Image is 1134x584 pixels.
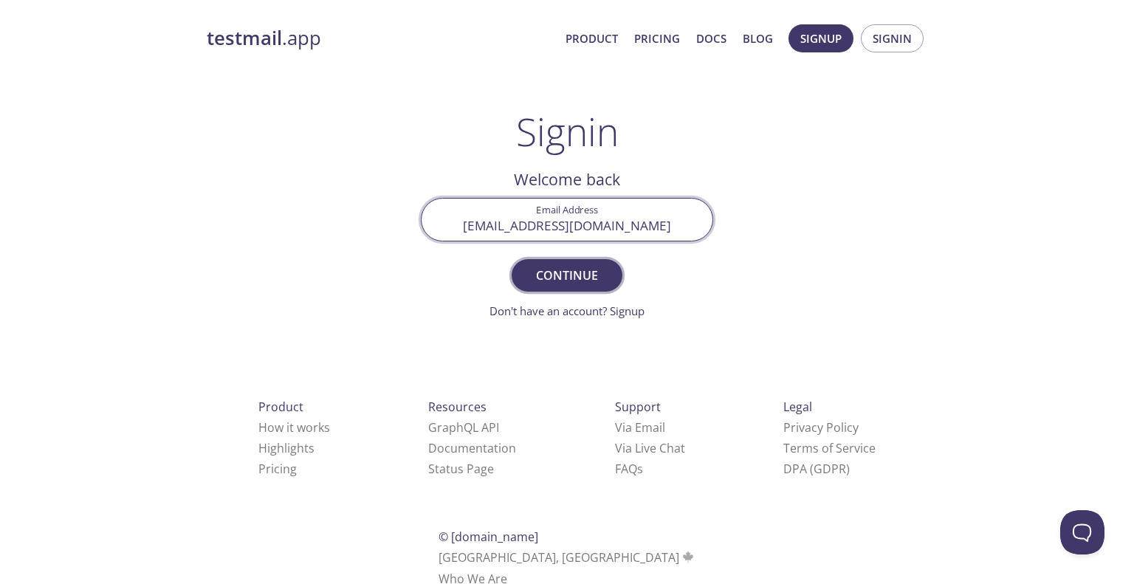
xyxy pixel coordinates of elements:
[696,29,726,48] a: Docs
[258,440,315,456] a: Highlights
[861,24,924,52] button: Signin
[528,265,606,286] span: Continue
[258,461,297,477] a: Pricing
[800,29,842,48] span: Signup
[489,303,645,318] a: Don't have an account? Signup
[634,29,680,48] a: Pricing
[566,29,618,48] a: Product
[637,461,643,477] span: s
[439,529,538,545] span: © [DOMAIN_NAME]
[428,440,516,456] a: Documentation
[615,461,643,477] a: FAQ
[873,29,912,48] span: Signin
[258,399,303,415] span: Product
[207,25,282,51] strong: testmail
[258,419,330,436] a: How it works
[439,549,696,566] span: [GEOGRAPHIC_DATA], [GEOGRAPHIC_DATA]
[783,419,859,436] a: Privacy Policy
[512,259,622,292] button: Continue
[428,399,487,415] span: Resources
[743,29,773,48] a: Blog
[516,109,619,154] h1: Signin
[783,440,876,456] a: Terms of Service
[615,440,685,456] a: Via Live Chat
[421,167,713,192] h2: Welcome back
[783,461,850,477] a: DPA (GDPR)
[788,24,853,52] button: Signup
[615,399,661,415] span: Support
[615,419,665,436] a: Via Email
[428,419,499,436] a: GraphQL API
[428,461,494,477] a: Status Page
[207,26,554,51] a: testmail.app
[1060,510,1104,554] iframe: Help Scout Beacon - Open
[783,399,812,415] span: Legal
